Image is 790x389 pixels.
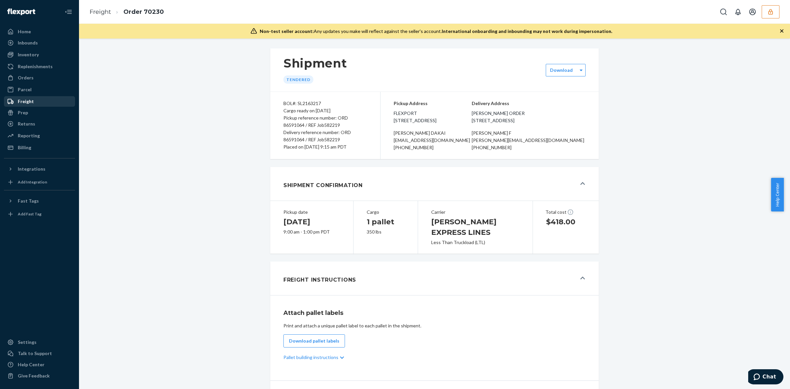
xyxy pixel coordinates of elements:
div: [PERSON_NAME][EMAIL_ADDRESS][DOMAIN_NAME] [472,137,586,144]
button: Fast Tags [4,196,75,206]
div: Pickup date [283,209,340,215]
div: Integrations [18,166,45,172]
h1: Attach pallet labels [283,309,586,317]
a: Prep [4,107,75,118]
div: Inbounds [18,40,38,46]
button: Open notifications [731,5,745,18]
p: Pickup Address [394,100,472,107]
button: Download pallet labels [283,334,345,347]
div: Orders [18,74,34,81]
div: Less Than Truckload (LTL) [431,239,519,246]
div: Billing [18,144,31,151]
button: Help Center [771,178,784,211]
div: Placed on [DATE] 9:15 am PDT [283,143,367,151]
h1: [DATE] [283,217,340,227]
div: Returns [18,121,35,127]
div: Add Fast Tag [18,211,41,217]
div: [EMAIL_ADDRESS][DOMAIN_NAME] [394,137,472,144]
div: Pickup reference number: ORD 86591064 / REF Job582219 [283,114,367,129]
h1: Shipment Confirmation [283,181,363,189]
p: Delivery Address [472,100,586,107]
a: Inventory [4,49,75,60]
ol: breadcrumbs [84,2,169,22]
div: [PERSON_NAME] F [472,129,586,137]
h1: Shipment [283,56,347,70]
span: International onboarding and inbounding may not work during impersonation. [442,28,612,34]
div: Cargo [367,209,405,215]
a: Replenishments [4,61,75,72]
span: FLEXPORT [STREET_ADDRESS] [394,110,472,124]
div: Inventory [18,51,39,58]
div: Help Center [18,361,44,368]
div: Prep [18,109,28,116]
a: Inbounds [4,38,75,48]
div: Replenishments [18,63,53,70]
div: 350 lbs [367,229,405,235]
div: Add Integration [18,179,47,185]
button: Close Navigation [62,5,75,18]
div: [PHONE_NUMBER] [394,144,472,151]
div: Reporting [18,132,40,139]
h1: Freight Instructions [283,276,356,284]
button: Talk to Support [4,348,75,359]
div: BOL#: SL2163217 [283,100,367,107]
div: Home [18,28,31,35]
div: Give Feedback [18,373,50,379]
div: Tendered [283,75,313,84]
div: Freight [18,98,34,105]
div: [PHONE_NUMBER] [472,144,586,151]
button: Freight Instructions [270,262,599,295]
div: Talk to Support [18,350,52,357]
a: Returns [4,119,75,129]
span: Non-test seller account: [260,28,314,34]
div: Total cost [545,209,586,215]
a: Billing [4,142,75,153]
div: Any updates you make will reflect against the seller's account. [260,28,612,35]
a: Settings [4,337,75,347]
a: Order 70230 [123,8,164,15]
button: Shipment Confirmation [270,167,599,201]
a: Freight [4,96,75,107]
div: Pallet building instructions [283,347,586,367]
div: Delivery reference number: ORD 86591064 / REF Job582219 [283,129,367,143]
div: Cargo ready on [DATE] [283,107,367,114]
button: Integrations [4,164,75,174]
a: Add Fast Tag [4,209,75,219]
h1: [PERSON_NAME] EXPRESS LINES [431,217,519,238]
img: Flexport logo [7,9,35,15]
div: [PERSON_NAME] DAKAI [394,129,472,137]
span: 1 pallet [367,217,394,226]
div: Settings [18,339,37,346]
button: Open Search Box [717,5,730,18]
div: Parcel [18,86,32,93]
button: Give Feedback [4,371,75,381]
a: Reporting [4,130,75,141]
div: Fast Tags [18,198,39,204]
div: Carrier [431,209,519,215]
div: Print and attach a unique pallet label to each pallet in the shipment. [283,322,586,329]
div: Download [550,67,573,73]
a: Freight [90,8,111,15]
a: Home [4,26,75,37]
a: Help Center [4,359,75,370]
h1: $418.00 [546,217,586,227]
span: [PERSON_NAME] ORDER [STREET_ADDRESS] [472,110,586,124]
a: Orders [4,72,75,83]
a: Parcel [4,84,75,95]
div: 9:00 am - 1:00 pm PDT [283,229,340,235]
a: Add Integration [4,177,75,187]
iframe: Opens a widget where you can chat to one of our agents [748,369,783,386]
button: Open account menu [746,5,759,18]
